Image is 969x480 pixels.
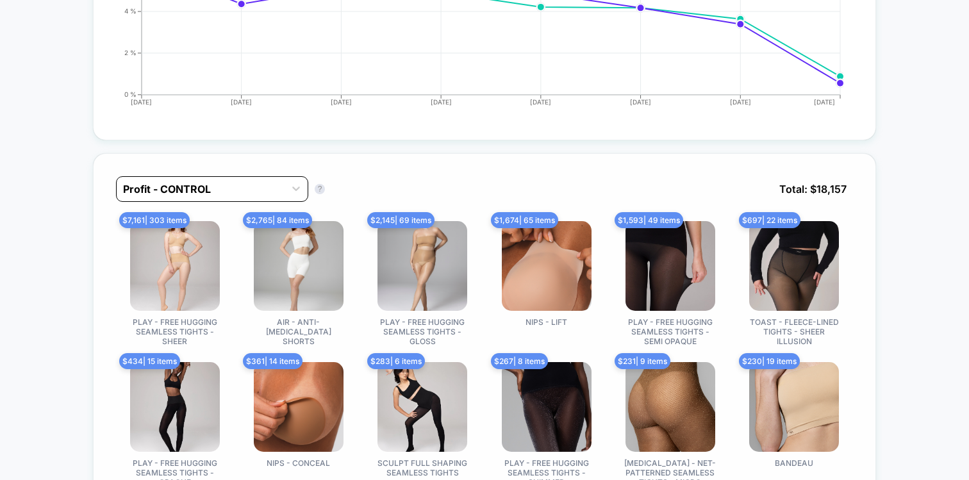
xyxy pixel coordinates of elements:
[749,362,839,452] img: BANDEAU
[530,98,551,106] tspan: [DATE]
[243,353,302,369] span: $ 361 | 14 items
[367,212,435,228] span: $ 2,145 | 69 items
[119,353,180,369] span: $ 434 | 15 items
[502,221,592,311] img: NIPS - LIFT
[622,317,718,346] span: PLAY - FREE HUGGING SEAMLESS TIGHTS - SEMI OPAQUE
[739,212,800,228] span: $ 697 | 22 items
[124,90,137,98] tspan: 0 %
[131,98,152,106] tspan: [DATE]
[749,221,839,311] img: TOAST - FLEECE-LINED TIGHTS - SHEER ILLUSION
[815,98,836,106] tspan: [DATE]
[130,221,220,311] img: PLAY - FREE HUGGING SEAMLESS TIGHTS - SHEER
[119,212,190,228] span: $ 7,161 | 303 items
[377,221,467,311] img: PLAY - FREE HUGGING SEAMLESS TIGHTS - GLOSS
[251,317,347,346] span: AIR - ANTI-[MEDICAL_DATA] SHORTS
[730,98,751,106] tspan: [DATE]
[491,212,558,228] span: $ 1,674 | 65 items
[267,458,330,468] span: NIPS - CONCEAL
[254,362,344,452] img: NIPS - CONCEAL
[124,7,137,15] tspan: 4 %
[615,212,683,228] span: $ 1,593 | 49 items
[615,353,670,369] span: $ 231 | 9 items
[746,317,842,346] span: TOAST - FLEECE-LINED TIGHTS - SHEER ILLUSION
[502,362,592,452] img: PLAY - FREE HUGGING SEAMLESS TIGHTS - SHIMMER
[377,362,467,452] img: SCULPT FULL SHAPING SEAMLESS TIGHTS
[775,458,813,468] span: BANDEAU
[254,221,344,311] img: AIR - ANTI-CHAFING SHORTS
[331,98,352,106] tspan: [DATE]
[431,98,452,106] tspan: [DATE]
[630,98,651,106] tspan: [DATE]
[130,362,220,452] img: PLAY - FREE HUGGING SEAMLESS TIGHTS - OPAQUE
[374,317,470,346] span: PLAY - FREE HUGGING SEAMLESS TIGHTS - GLOSS
[127,317,223,346] span: PLAY - FREE HUGGING SEAMLESS TIGHTS - SHEER
[315,184,325,194] button: ?
[526,317,567,327] span: NIPS - LIFT
[739,353,800,369] span: $ 230 | 19 items
[625,221,715,311] img: PLAY - FREE HUGGING SEAMLESS TIGHTS - SEMI OPAQUE
[124,49,137,56] tspan: 2 %
[231,98,252,106] tspan: [DATE]
[625,362,715,452] img: MUSE - NET-PATTERNED SEAMLESS TIGHTS - MICRO FISHNET SHIMMER
[374,458,470,477] span: SCULPT FULL SHAPING SEAMLESS TIGHTS
[773,176,853,202] span: Total: $ 18,157
[243,212,312,228] span: $ 2,765 | 84 items
[491,353,548,369] span: $ 267 | 8 items
[367,353,425,369] span: $ 283 | 6 items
